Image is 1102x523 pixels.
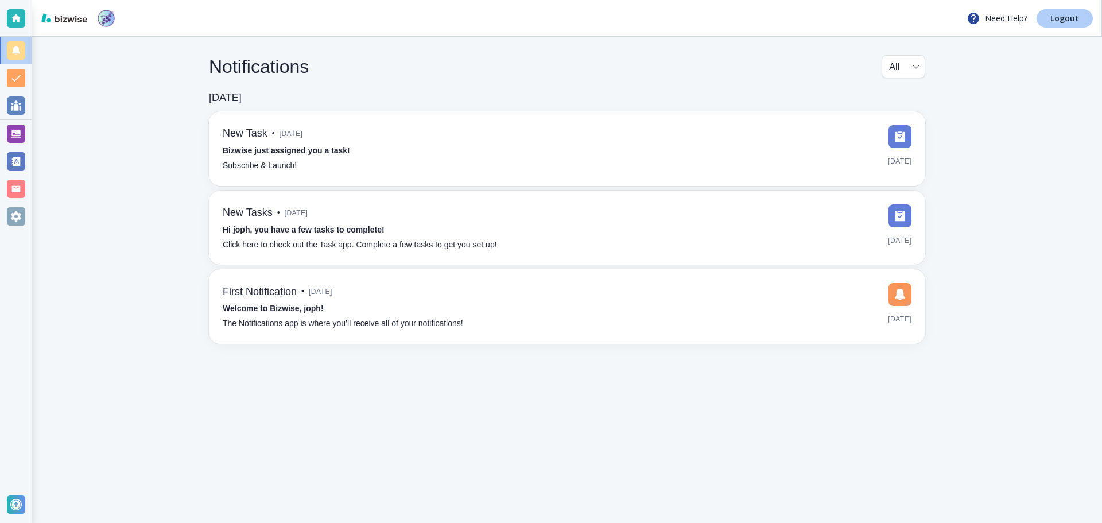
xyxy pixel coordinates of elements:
[209,92,242,104] h6: [DATE]
[223,317,463,330] p: The Notifications app is where you’ll receive all of your notifications!
[209,269,925,344] a: First Notification•[DATE]Welcome to Bizwise, joph!The Notifications app is where you’ll receive a...
[209,191,925,265] a: New Tasks•[DATE]Hi joph, you have a few tasks to complete!Click here to check out the Task app. C...
[301,285,304,298] p: •
[967,11,1027,25] p: Need Help?
[223,304,324,313] strong: Welcome to Bizwise, joph!
[223,239,497,251] p: Click here to check out the Task app. Complete a few tasks to get you set up!
[223,146,350,155] strong: Bizwise just assigned you a task!
[888,153,911,170] span: [DATE]
[223,225,385,234] strong: Hi joph, you have a few tasks to complete!
[309,283,332,300] span: [DATE]
[285,204,308,222] span: [DATE]
[277,207,280,219] p: •
[888,232,911,249] span: [DATE]
[1037,9,1093,28] a: Logout
[223,286,297,299] h6: First Notification
[41,13,87,22] img: bizwise
[209,56,309,78] h4: Notifications
[1050,14,1079,22] p: Logout
[888,311,911,328] span: [DATE]
[888,283,911,306] img: DashboardSidebarNotification.svg
[888,125,911,148] img: DashboardSidebarTasks.svg
[888,204,911,227] img: DashboardSidebarTasks.svg
[223,207,273,219] h6: New Tasks
[223,127,267,140] h6: New Task
[272,127,275,140] p: •
[889,56,918,78] div: All
[209,111,925,186] a: New Task•[DATE]Bizwise just assigned you a task!Subscribe & Launch![DATE]
[223,160,297,172] p: Subscribe & Launch!
[280,125,303,142] span: [DATE]
[97,9,115,28] img: Sol's Garden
